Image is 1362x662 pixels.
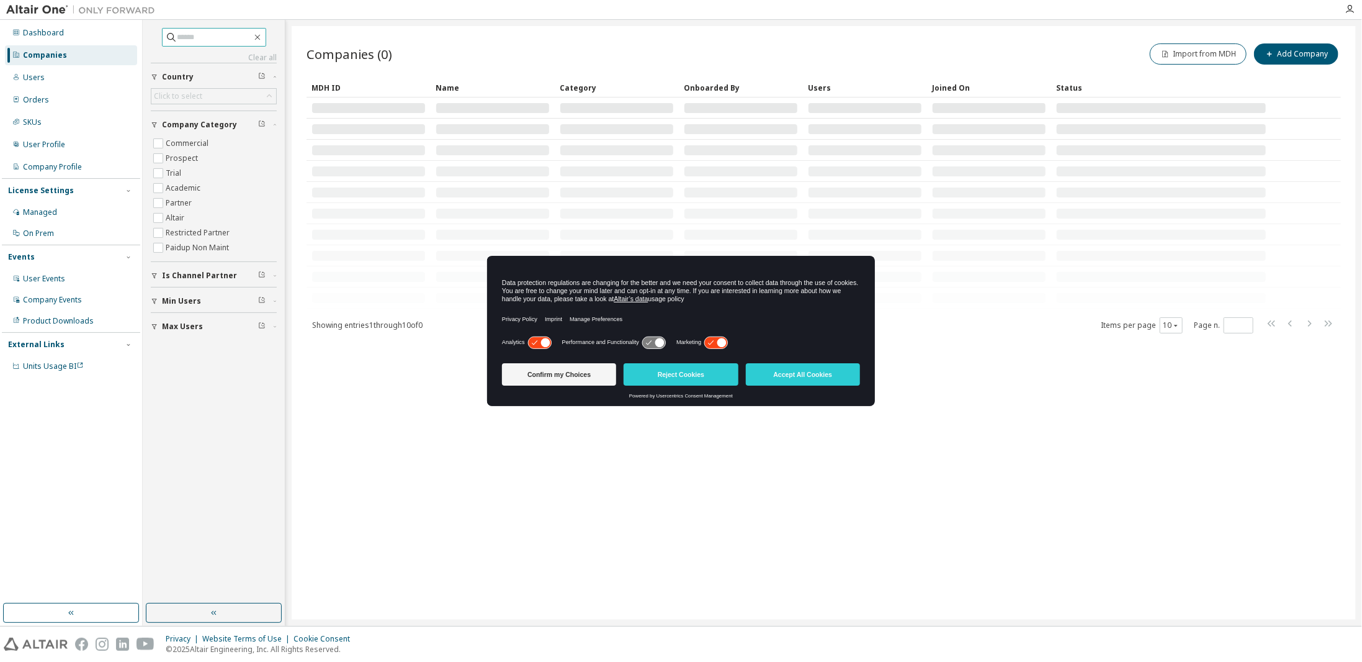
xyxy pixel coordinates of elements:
[258,72,266,82] span: Clear filter
[151,63,277,91] button: Country
[6,4,161,16] img: Altair One
[560,78,674,97] div: Category
[23,274,65,284] div: User Events
[23,361,84,371] span: Units Usage BI
[684,78,798,97] div: Onboarded By
[1254,43,1338,65] button: Add Company
[151,313,277,340] button: Max Users
[154,91,202,101] div: Click to select
[166,240,231,255] label: Paidup Non Maint
[162,296,201,306] span: Min Users
[202,634,293,644] div: Website Terms of Use
[23,50,67,60] div: Companies
[166,151,200,166] label: Prospect
[166,196,194,211] label: Partner
[137,638,155,651] img: youtube.svg
[293,634,357,644] div: Cookie Consent
[23,73,45,83] div: Users
[307,45,392,63] span: Companies (0)
[23,207,57,217] div: Managed
[8,252,35,262] div: Events
[258,322,266,332] span: Clear filter
[1194,317,1253,333] span: Page n.
[23,229,54,238] div: On Prem
[436,78,550,97] div: Name
[23,295,82,305] div: Company Events
[162,322,203,332] span: Max Users
[808,78,922,97] div: Users
[4,638,68,651] img: altair_logo.svg
[96,638,109,651] img: instagram.svg
[162,72,194,82] span: Country
[23,140,65,150] div: User Profile
[166,225,232,240] label: Restricted Partner
[162,120,237,130] span: Company Category
[1101,317,1183,333] span: Items per page
[75,638,88,651] img: facebook.svg
[1150,43,1247,65] button: Import from MDH
[151,111,277,138] button: Company Category
[23,95,49,105] div: Orders
[258,120,266,130] span: Clear filter
[166,181,203,196] label: Academic
[23,117,42,127] div: SKUs
[258,271,266,281] span: Clear filter
[311,78,426,97] div: MDH ID
[932,78,1046,97] div: Joined On
[258,296,266,306] span: Clear filter
[116,638,129,651] img: linkedin.svg
[1163,320,1180,330] button: 10
[8,340,65,350] div: External Links
[23,28,64,38] div: Dashboard
[166,644,357,655] p: © 2025 Altair Engineering, Inc. All Rights Reserved.
[23,316,94,326] div: Product Downloads
[151,262,277,289] button: Is Channel Partner
[151,53,277,63] a: Clear all
[1056,78,1266,97] div: Status
[162,271,237,281] span: Is Channel Partner
[312,320,423,330] span: Showing entries 1 through 10 of 0
[166,634,202,644] div: Privacy
[151,288,277,315] button: Min Users
[166,136,211,151] label: Commercial
[166,211,187,225] label: Altair
[8,186,74,196] div: License Settings
[151,89,276,104] div: Click to select
[166,166,184,181] label: Trial
[23,162,82,172] div: Company Profile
